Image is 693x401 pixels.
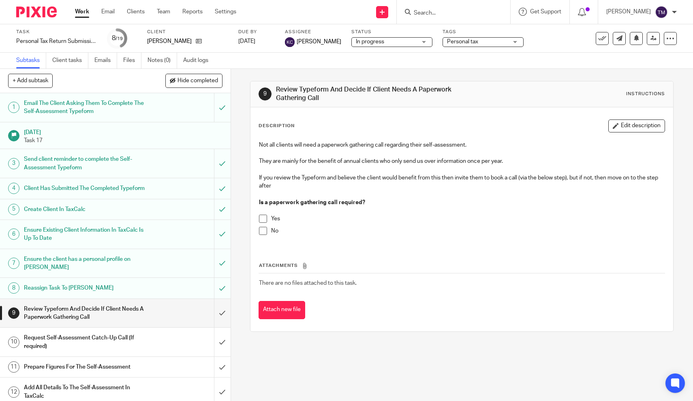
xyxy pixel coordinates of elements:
[606,8,651,16] p: [PERSON_NAME]
[183,53,214,68] a: Audit logs
[259,301,305,319] button: Attach new file
[297,38,341,46] span: [PERSON_NAME]
[112,34,123,43] div: 8
[24,97,145,118] h1: Email The Client Asking Them To Complete The Self-Assessment Typeform
[215,8,236,16] a: Settings
[259,87,272,100] div: 9
[127,8,145,16] a: Clients
[8,102,19,113] div: 1
[238,29,275,35] label: Due by
[8,258,19,269] div: 7
[8,386,19,398] div: 12
[8,307,19,319] div: 9
[443,29,524,35] label: Tags
[24,332,145,352] h1: Request Self-Assessment Catch-Up Call (If required)
[8,337,19,348] div: 10
[16,37,97,45] div: Personal Tax Return Submission - SA Only Clients (fee to be charged)
[24,282,145,294] h1: Reassign Task To [PERSON_NAME]
[608,119,665,132] button: Edit description
[75,8,89,16] a: Work
[115,36,123,41] small: /19
[101,8,115,16] a: Email
[530,9,561,15] span: Get Support
[276,85,479,103] h1: Review Typeform And Decide If Client Needs A Paperwork Gathering Call
[271,215,665,223] p: Yes
[24,182,145,194] h1: Client Has Submitted The Completed Typeform
[16,53,46,68] a: Subtasks
[94,53,117,68] a: Emails
[8,282,19,294] div: 8
[285,29,341,35] label: Assignee
[24,153,145,174] h1: Send client reminder to complete the Self-Assessment Typeform
[147,37,192,45] p: [PERSON_NAME]
[271,227,665,235] p: No
[24,224,145,245] h1: Ensure Existing Client Information In TaxCalc Is Up To Date
[259,280,357,286] span: There are no files attached to this task.
[24,137,222,145] p: Task 17
[24,126,222,137] h1: [DATE]
[626,91,665,97] div: Instructions
[24,361,145,373] h1: Prepare Figures For The Self-Assessment
[52,53,88,68] a: Client tasks
[285,37,295,47] img: svg%3E
[655,6,668,19] img: svg%3E
[8,158,19,169] div: 3
[259,263,298,268] span: Attachments
[178,78,218,84] span: Hide completed
[147,29,228,35] label: Client
[24,303,145,324] h1: Review Typeform And Decide If Client Needs A Paperwork Gathering Call
[123,53,141,68] a: Files
[8,204,19,215] div: 5
[259,141,665,149] p: Not all clients will need a paperwork gathering call regarding their self-assessment.
[259,200,365,205] strong: Is a paperwork gathering call required?
[157,8,170,16] a: Team
[8,228,19,240] div: 6
[259,157,665,165] p: They are mainly for the benefit of annual clients who only send us over information once per year.
[351,29,432,35] label: Status
[8,74,53,87] button: + Add subtask
[259,123,295,129] p: Description
[182,8,203,16] a: Reports
[356,39,384,45] span: In progress
[24,253,145,274] h1: Ensure the client has a personal profile on [PERSON_NAME]
[16,29,97,35] label: Task
[238,38,255,44] span: [DATE]
[8,361,19,373] div: 11
[447,39,478,45] span: Personal tax
[165,74,222,87] button: Hide completed
[148,53,177,68] a: Notes (0)
[24,203,145,215] h1: Create Client In TaxCalc
[8,183,19,194] div: 4
[413,10,486,17] input: Search
[259,174,665,190] p: If you review the Typeform and believe the client would benefit from this then invite them to boo...
[16,6,57,17] img: Pixie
